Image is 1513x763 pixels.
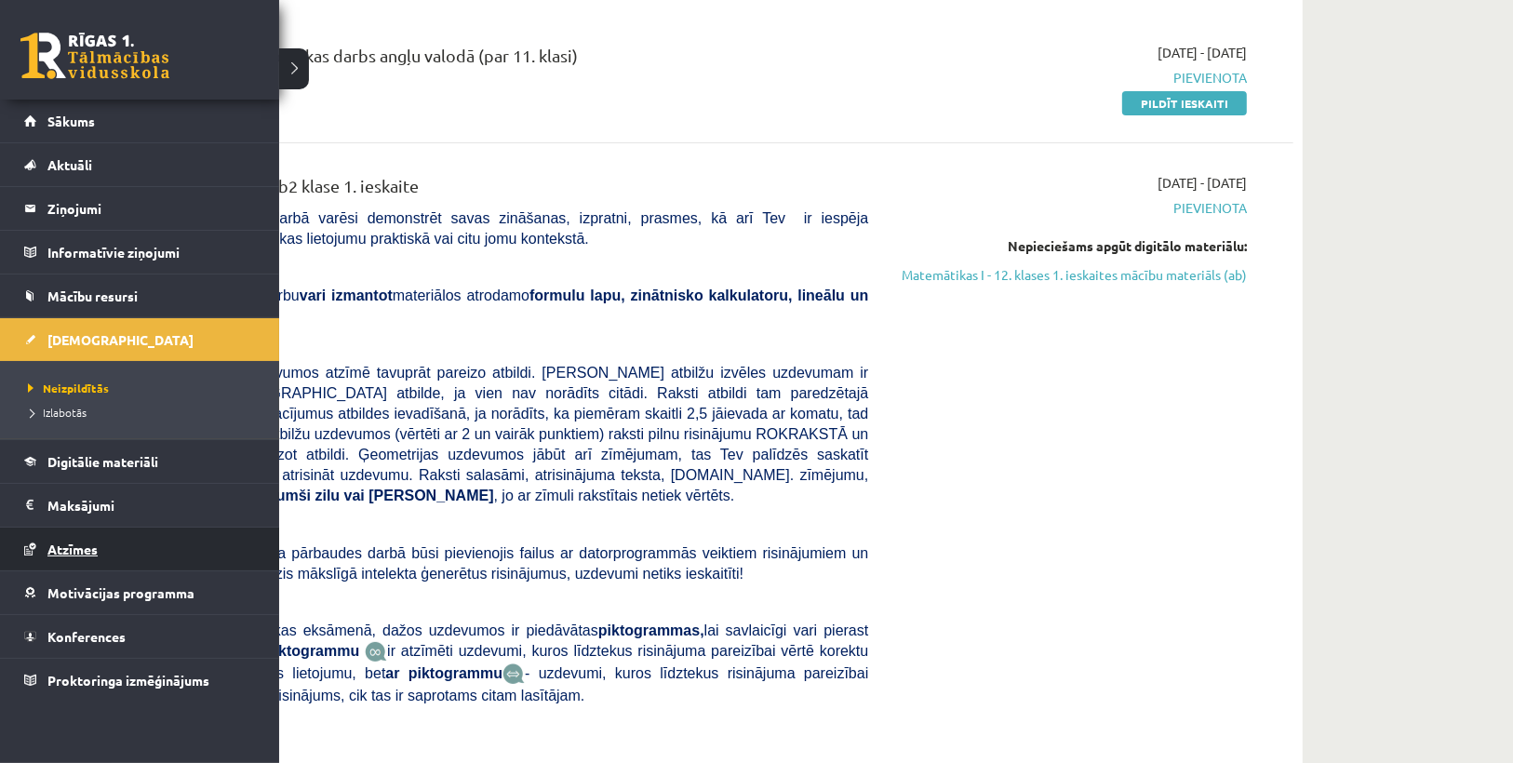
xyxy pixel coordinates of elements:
[896,236,1247,256] div: Nepieciešams apgūt digitālo materiālu:
[47,187,256,230] legend: Ziņojumi
[271,488,493,503] b: tumši zilu vai [PERSON_NAME]
[140,210,868,247] span: [PERSON_NAME] darbā varēsi demonstrēt savas zināšanas, izpratni, prasmes, kā arī Tev ir iespēja d...
[1158,43,1247,62] span: [DATE] - [DATE]
[24,528,256,570] a: Atzīmes
[598,622,704,638] b: piktogrammas,
[140,43,868,77] div: 12.b2 klases diagnostikas darbs angļu valodā (par 11. klasi)
[24,615,256,658] a: Konferences
[47,584,194,601] span: Motivācijas programma
[300,288,393,303] b: vari izmantot
[24,143,256,186] a: Aktuāli
[385,665,502,681] b: ar piktogrammu
[1158,173,1247,193] span: [DATE] - [DATE]
[24,187,256,230] a: Ziņojumi
[1122,91,1247,115] a: Pildīt ieskaiti
[24,440,256,483] a: Digitālie materiāli
[24,484,256,527] a: Maksājumi
[140,643,868,681] span: ir atzīmēti uzdevumi, kuros līdztekus risinājuma pareizībai vērtē korektu matemātikas valodas lie...
[140,545,868,582] span: , ja pārbaudes darbā būsi pievienojis failus ar datorprogrammās veiktiem risinājumiem un zīmējumi...
[896,68,1247,87] span: Pievienota
[23,380,261,396] a: Neizpildītās
[243,643,359,659] b: Ar piktogrammu
[24,274,256,317] a: Mācību resursi
[47,156,92,173] span: Aktuāli
[140,365,868,503] span: Atbilžu izvēles uzdevumos atzīmē tavuprāt pareizo atbildi. [PERSON_NAME] atbilžu izvēles uzdevuma...
[47,628,126,645] span: Konferences
[47,331,194,348] span: [DEMOGRAPHIC_DATA]
[24,571,256,614] a: Motivācijas programma
[24,659,256,702] a: Proktoringa izmēģinājums
[24,231,256,274] a: Informatīvie ziņojumi
[365,641,387,663] img: JfuEzvunn4EvwAAAAASUVORK5CYII=
[24,318,256,361] a: [DEMOGRAPHIC_DATA]
[24,100,256,142] a: Sākums
[47,113,95,129] span: Sākums
[47,453,158,470] span: Digitālie materiāli
[502,663,525,685] img: wKvN42sLe3LLwAAAABJRU5ErkJggg==
[140,173,868,207] div: Matemātika JK 12.b2 klase 1. ieskaite
[47,672,209,689] span: Proktoringa izmēģinājums
[23,381,109,395] span: Neizpildītās
[23,404,261,421] a: Izlabotās
[896,265,1247,285] a: Matemātikas I - 12. klases 1. ieskaites mācību materiāls (ab)
[140,622,868,659] span: Līdzīgi kā matemātikas eksāmenā, dažos uzdevumos ir piedāvātas lai savlaicīgi vari pierast pie to...
[47,484,256,527] legend: Maksājumi
[140,288,868,324] span: Veicot pārbaudes darbu materiālos atrodamo
[20,33,169,79] a: Rīgas 1. Tālmācības vidusskola
[47,541,98,557] span: Atzīmes
[896,198,1247,218] span: Pievienota
[47,288,138,304] span: Mācību resursi
[47,231,256,274] legend: Informatīvie ziņojumi
[23,405,87,420] span: Izlabotās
